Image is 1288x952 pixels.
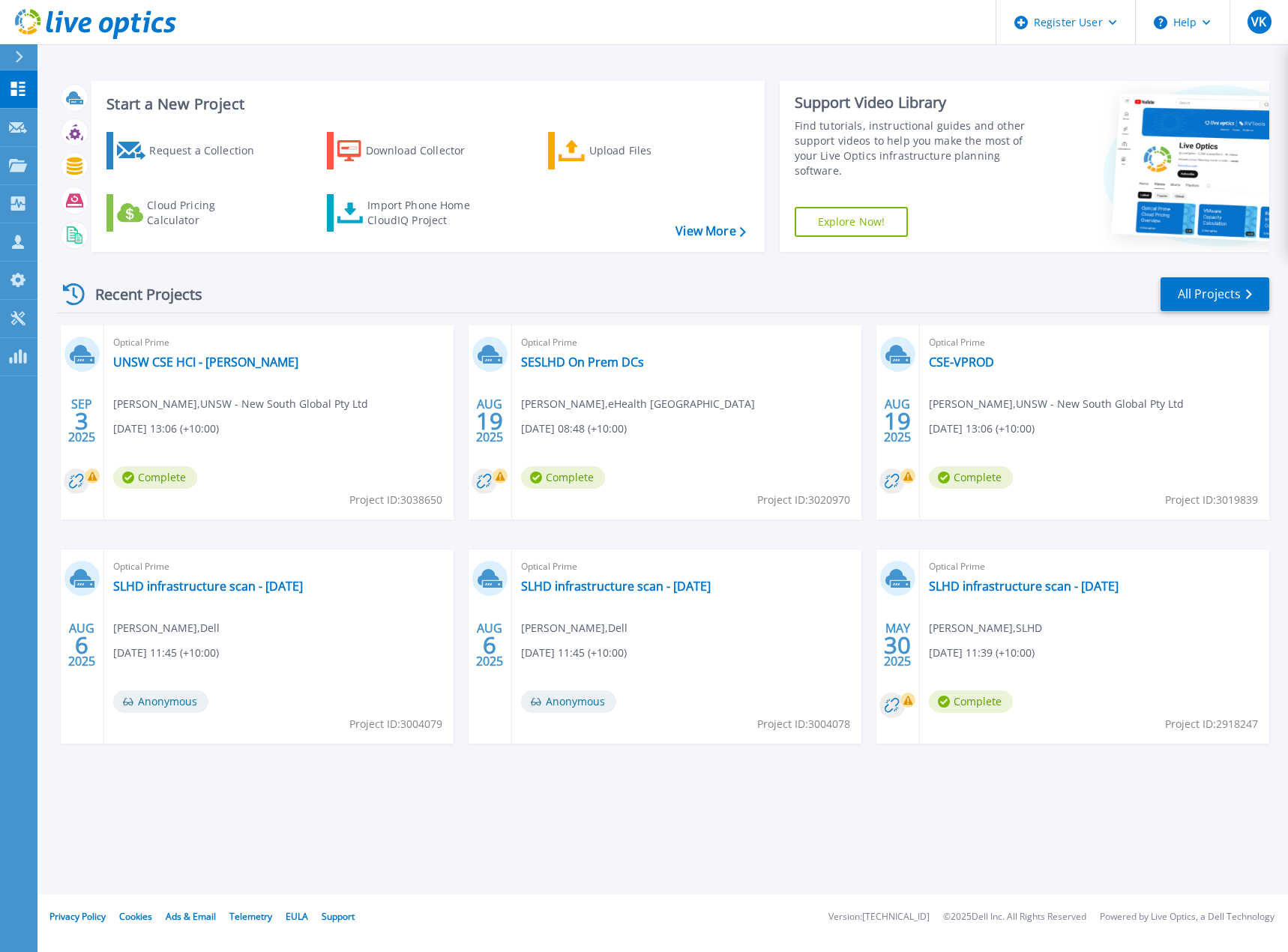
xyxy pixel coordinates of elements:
span: Anonymous [113,690,208,713]
div: Download Collector [366,136,486,166]
div: Support Video Library [795,93,1043,112]
span: Project ID: 3038650 [349,492,442,508]
a: Download Collector [327,132,494,169]
div: Import Phone Home CloudIQ Project [367,198,484,228]
span: Optical Prime [521,334,852,351]
span: 19 [884,415,911,427]
span: [PERSON_NAME] , Dell [521,620,628,636]
a: Support [322,910,355,923]
span: Anonymous [521,690,616,713]
a: SESLHD On Prem DCs [521,355,644,370]
span: [PERSON_NAME] , eHealth [GEOGRAPHIC_DATA] [521,396,755,412]
span: Optical Prime [929,558,1260,575]
span: [DATE] 13:06 (+10:00) [929,421,1035,437]
div: Recent Projects [58,276,223,313]
a: UNSW CSE HCI - [PERSON_NAME] [113,355,298,370]
a: Cookies [119,910,152,923]
span: [DATE] 08:48 (+10:00) [521,421,627,437]
div: AUG 2025 [67,618,96,672]
a: Ads & Email [166,910,216,923]
span: Project ID: 2918247 [1165,716,1258,732]
span: [PERSON_NAME] , Dell [113,620,220,636]
span: Complete [113,466,197,489]
li: Version: [TECHNICAL_ID] [828,912,930,922]
div: Upload Files [589,136,709,166]
a: Cloud Pricing Calculator [106,194,274,232]
div: AUG 2025 [475,394,504,448]
span: [PERSON_NAME] , UNSW - New South Global Pty Ltd [113,396,368,412]
li: © 2025 Dell Inc. All Rights Reserved [943,912,1086,922]
div: AUG 2025 [883,394,912,448]
a: Telemetry [229,910,272,923]
div: AUG 2025 [475,618,504,672]
span: Complete [929,690,1013,713]
span: 6 [75,639,88,651]
span: 3 [75,415,88,427]
span: 30 [884,639,911,651]
a: SLHD infrastructure scan - [DATE] [521,579,711,594]
li: Powered by Live Optics, a Dell Technology [1100,912,1275,922]
a: Request a Collection [106,132,274,169]
span: [DATE] 11:45 (+10:00) [521,645,627,661]
span: [DATE] 13:06 (+10:00) [113,421,219,437]
span: [PERSON_NAME] , UNSW - New South Global Pty Ltd [929,396,1184,412]
span: VK [1251,16,1266,28]
a: Explore Now! [795,207,909,237]
a: EULA [286,910,308,923]
span: Project ID: 3004078 [757,716,850,732]
span: 19 [476,415,503,427]
h3: Start a New Project [106,96,745,112]
span: [PERSON_NAME] , SLHD [929,620,1042,636]
a: CSE-VPROD [929,355,994,370]
span: Project ID: 3019839 [1165,492,1258,508]
span: Project ID: 3004079 [349,716,442,732]
span: [DATE] 11:45 (+10:00) [113,645,219,661]
div: Cloud Pricing Calculator [147,198,267,228]
a: SLHD infrastructure scan - [DATE] [929,579,1119,594]
div: Find tutorials, instructional guides and other support videos to help you make the most of your L... [795,118,1043,178]
div: MAY 2025 [883,618,912,672]
div: Request a Collection [149,136,269,166]
span: Complete [521,466,605,489]
span: Optical Prime [521,558,852,575]
a: SLHD infrastructure scan - [DATE] [113,579,303,594]
span: Optical Prime [113,558,445,575]
span: Optical Prime [113,334,445,351]
span: Optical Prime [929,334,1260,351]
span: 6 [483,639,496,651]
div: SEP 2025 [67,394,96,448]
a: View More [675,224,745,238]
a: Upload Files [548,132,715,169]
a: Privacy Policy [49,910,106,923]
span: [DATE] 11:39 (+10:00) [929,645,1035,661]
a: All Projects [1161,277,1269,311]
span: Project ID: 3020970 [757,492,850,508]
span: Complete [929,466,1013,489]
